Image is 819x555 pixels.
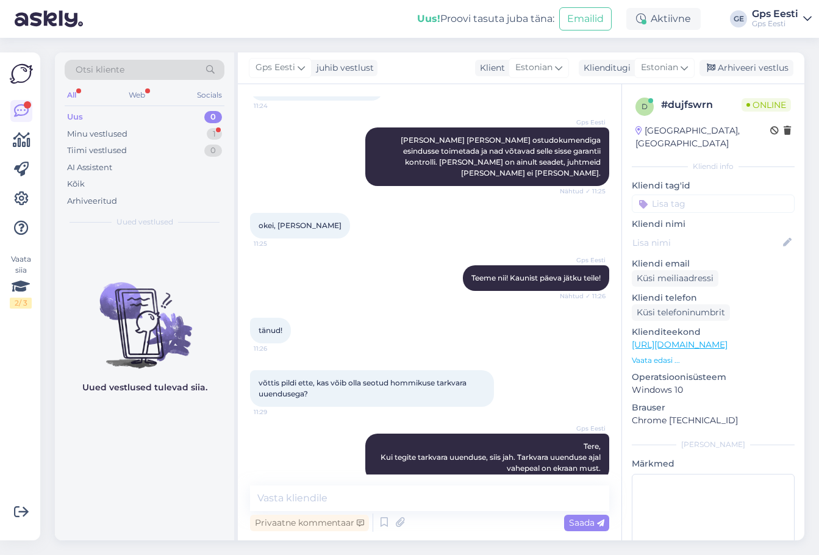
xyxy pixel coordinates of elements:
p: Chrome [TECHNICAL_ID] [632,414,795,427]
div: Privaatne kommentaar [250,515,369,531]
div: Uus [67,111,83,123]
img: Askly Logo [10,62,33,85]
div: Arhiveeri vestlus [699,60,793,76]
img: No chats [55,260,234,370]
p: Märkmed [632,457,795,470]
div: Minu vestlused [67,128,127,140]
div: [GEOGRAPHIC_DATA], [GEOGRAPHIC_DATA] [635,124,770,150]
p: Kliendi tag'id [632,179,795,192]
input: Lisa nimi [632,236,781,249]
p: Operatsioonisüsteem [632,371,795,384]
span: 11:26 [254,344,299,353]
span: Estonian [641,61,678,74]
span: Gps Eesti [560,424,606,433]
div: Vaata siia [10,254,32,309]
span: d [642,102,648,111]
div: Kõik [67,178,85,190]
span: Estonian [515,61,553,74]
div: Kliendi info [632,161,795,172]
p: Kliendi nimi [632,218,795,231]
div: [PERSON_NAME] [632,439,795,450]
span: Nähtud ✓ 11:25 [560,187,606,196]
div: All [65,87,79,103]
div: Proovi tasuta juba täna: [417,12,554,26]
span: Online [742,98,791,112]
span: 11:24 [254,101,299,110]
p: Kliendi telefon [632,292,795,304]
span: Tere, Kui tegite tarkvara uuenduse, siis jah. Tarkvara uuenduse ajal vahepeal on ekraan must. [381,442,603,473]
a: Gps EestiGps Eesti [752,9,812,29]
span: 11:29 [254,407,299,417]
span: Otsi kliente [76,63,124,76]
span: võttis pildi ette, kas võib olla seotud hommikuse tarkvara uuendusega? [259,378,468,398]
div: Gps Eesti [752,19,798,29]
span: Gps Eesti [256,61,295,74]
div: Web [126,87,148,103]
input: Lisa tag [632,195,795,213]
span: Nähtud ✓ 11:26 [560,292,606,301]
div: 1 [207,128,222,140]
div: Küsi meiliaadressi [632,270,718,287]
div: Klient [475,62,505,74]
div: Socials [195,87,224,103]
div: GE [730,10,747,27]
span: Teeme nii! Kaunist päeva jätku teile! [471,273,601,282]
p: Kliendi email [632,257,795,270]
span: [PERSON_NAME] [PERSON_NAME] ostudokumendiga esindusse toimetada ja nad võtavad selle sisse garant... [401,135,603,177]
span: okei, [PERSON_NAME] [259,221,342,230]
span: Saada [569,517,604,528]
p: Brauser [632,401,795,414]
div: # dujfswrn [661,98,742,112]
div: AI Assistent [67,162,112,174]
span: 11:25 [254,239,299,248]
div: Klienditugi [579,62,631,74]
p: Klienditeekond [632,326,795,338]
div: 0 [204,145,222,157]
div: Aktiivne [626,8,701,30]
span: tänud! [259,326,282,335]
a: [URL][DOMAIN_NAME] [632,339,728,350]
div: Tiimi vestlused [67,145,127,157]
button: Emailid [559,7,612,30]
div: 2 / 3 [10,298,32,309]
div: Gps Eesti [752,9,798,19]
div: Küsi telefoninumbrit [632,304,730,321]
span: Uued vestlused [116,217,173,227]
span: Gps Eesti [560,118,606,127]
div: Arhiveeritud [67,195,117,207]
p: Uued vestlused tulevad siia. [82,381,207,394]
span: Gps Eesti [560,256,606,265]
p: Windows 10 [632,384,795,396]
b: Uus! [417,13,440,24]
div: juhib vestlust [312,62,374,74]
div: 0 [204,111,222,123]
p: Vaata edasi ... [632,355,795,366]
